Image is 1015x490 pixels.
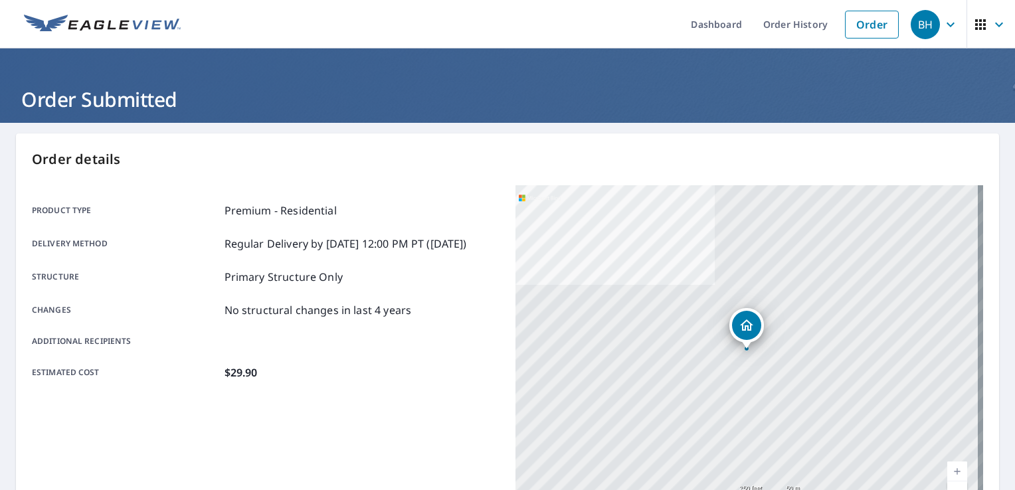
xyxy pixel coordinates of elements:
[32,236,219,252] p: Delivery method
[225,203,337,218] p: Premium - Residential
[947,461,967,481] a: Current Level 17, Zoom In
[225,365,258,380] p: $29.90
[32,335,219,347] p: Additional recipients
[729,308,764,349] div: Dropped pin, building 1, Residential property, 13418 First St Grabill, IN 46741
[16,86,999,113] h1: Order Submitted
[845,11,899,39] a: Order
[32,269,219,285] p: Structure
[32,149,983,169] p: Order details
[32,302,219,318] p: Changes
[32,203,219,218] p: Product type
[225,236,467,252] p: Regular Delivery by [DATE] 12:00 PM PT ([DATE])
[225,269,343,285] p: Primary Structure Only
[225,302,412,318] p: No structural changes in last 4 years
[32,365,219,380] p: Estimated cost
[911,10,940,39] div: BH
[24,15,181,35] img: EV Logo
